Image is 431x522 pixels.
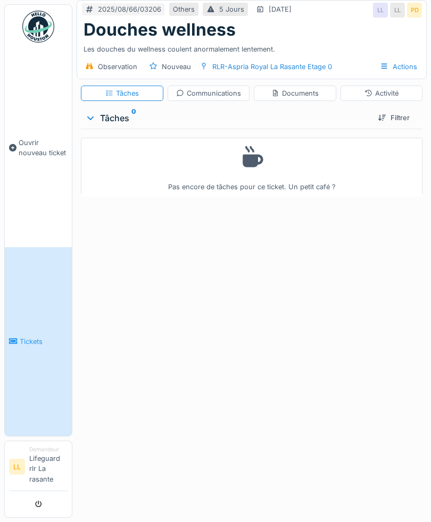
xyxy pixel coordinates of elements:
[269,4,292,14] div: [DATE]
[84,40,420,54] div: Les douches du wellness coulent anormalement lentement.
[212,62,332,72] div: RLR-Aspria Royal La Rasante Etage 0
[19,138,68,158] span: Ouvrir nouveau ticket
[84,20,236,40] h1: Douches wellness
[173,4,195,14] div: Others
[374,111,414,125] div: Filtrer
[29,445,68,453] div: Demandeur
[375,59,422,74] div: Actions
[88,142,416,192] div: Pas encore de tâches pour ce ticket. Un petit café ?
[390,3,405,18] div: LL
[29,445,68,489] li: Lifeguard rlr La rasante
[105,88,139,98] div: Tâches
[373,3,388,18] div: LL
[271,88,319,98] div: Documents
[98,4,161,14] div: 2025/08/66/03206
[407,3,422,18] div: PD
[176,88,241,98] div: Communications
[5,247,72,436] a: Tickets
[5,48,72,247] a: Ouvrir nouveau ticket
[85,112,369,124] div: Tâches
[22,11,54,43] img: Badge_color-CXgf-gQk.svg
[98,62,137,72] div: Observation
[364,88,399,98] div: Activité
[9,445,68,491] a: LL DemandeurLifeguard rlr La rasante
[9,459,25,475] li: LL
[219,4,244,14] div: 5 Jours
[20,336,68,347] span: Tickets
[162,62,191,72] div: Nouveau
[131,112,136,124] sup: 0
